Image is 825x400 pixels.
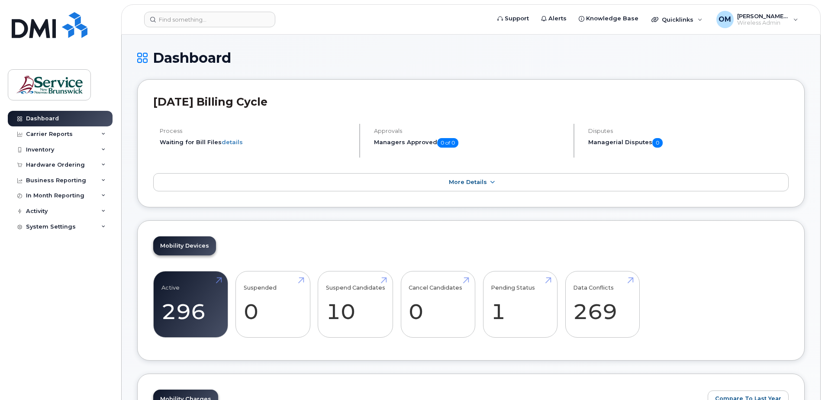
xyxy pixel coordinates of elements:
a: Pending Status 1 [491,276,549,333]
h2: [DATE] Billing Cycle [153,95,789,108]
a: Active 296 [161,276,220,333]
span: 0 [652,138,663,148]
a: Mobility Devices [153,236,216,255]
h4: Disputes [588,128,789,134]
li: Waiting for Bill Files [160,138,352,146]
a: details [222,139,243,145]
a: Suspend Candidates 10 [326,276,385,333]
a: Data Conflicts 269 [573,276,632,333]
h5: Managerial Disputes [588,138,789,148]
span: 0 of 0 [437,138,458,148]
h1: Dashboard [137,50,805,65]
a: Suspended 0 [244,276,302,333]
h4: Approvals [374,128,566,134]
span: More Details [449,179,487,185]
a: Cancel Candidates 0 [409,276,467,333]
h4: Process [160,128,352,134]
h5: Managers Approved [374,138,566,148]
